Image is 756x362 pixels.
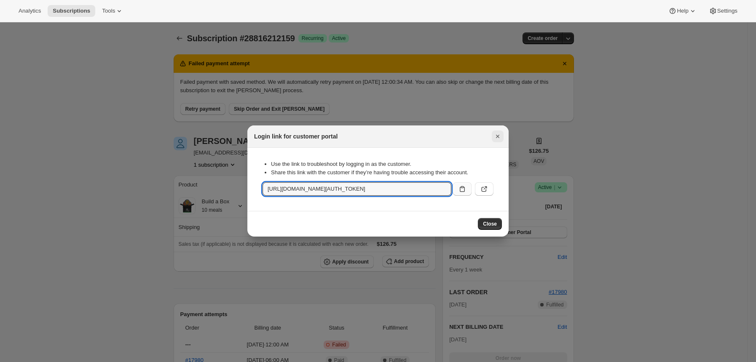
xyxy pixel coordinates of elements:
[19,8,41,14] span: Analytics
[13,5,46,17] button: Analytics
[478,218,502,230] button: Close
[663,5,702,17] button: Help
[53,8,90,14] span: Subscriptions
[483,221,497,227] span: Close
[717,8,737,14] span: Settings
[102,8,115,14] span: Tools
[97,5,129,17] button: Tools
[704,5,743,17] button: Settings
[254,132,338,141] h2: Login link for customer portal
[677,8,688,14] span: Help
[271,168,493,177] li: Share this link with the customer if they’re having trouble accessing their account.
[48,5,95,17] button: Subscriptions
[492,130,504,142] button: Close
[271,160,493,168] li: Use the link to troubleshoot by logging in as the customer.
